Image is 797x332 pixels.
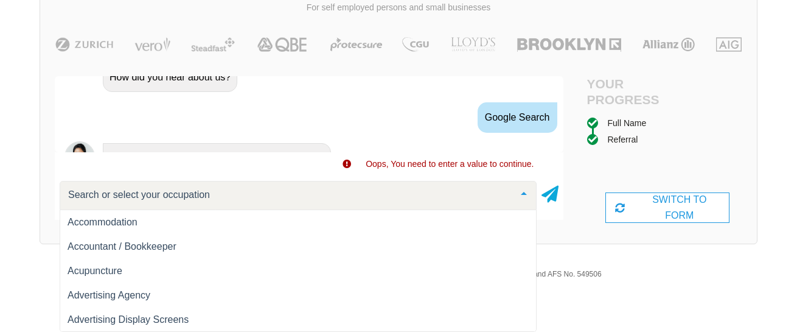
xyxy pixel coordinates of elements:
[68,314,189,325] span: Advertising Display Screens
[608,133,638,146] div: Referral
[512,37,626,52] img: Brooklyn | Public Liability Insurance
[636,37,701,52] img: Allianz | Public Liability Insurance
[186,37,240,52] img: Steadfast | Public Liability Insurance
[49,2,748,14] p: For self employed persons and small businesses
[711,37,747,52] img: AIG | Public Liability Insurance
[65,189,512,201] input: Search or select your occupation
[68,290,150,300] span: Advertising Agency
[478,102,557,133] div: Google Search
[103,143,331,172] div: To assist you we need more information from you.
[587,76,667,107] h4: Your Progress
[50,37,119,52] img: Zurich | Public Liability Insurance
[444,37,503,52] img: LLOYD's | Public Liability Insurance
[103,63,237,92] div: How did you hear about us?
[129,37,176,52] img: Vero | Public Liability Insurance
[366,159,534,169] span: Oops, You need to enter a value to continue.
[608,116,647,130] div: Full Name
[68,266,122,276] span: Acupuncture
[605,192,729,223] div: SWITCH TO FORM
[64,141,95,172] img: Chatbot | PLI
[250,37,316,52] img: QBE | Public Liability Insurance
[68,217,137,227] span: Accommodation
[325,37,387,52] img: Protecsure | Public Liability Insurance
[397,37,434,52] img: CGU | Public Liability Insurance
[68,241,176,252] span: Accountant / Bookkeeper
